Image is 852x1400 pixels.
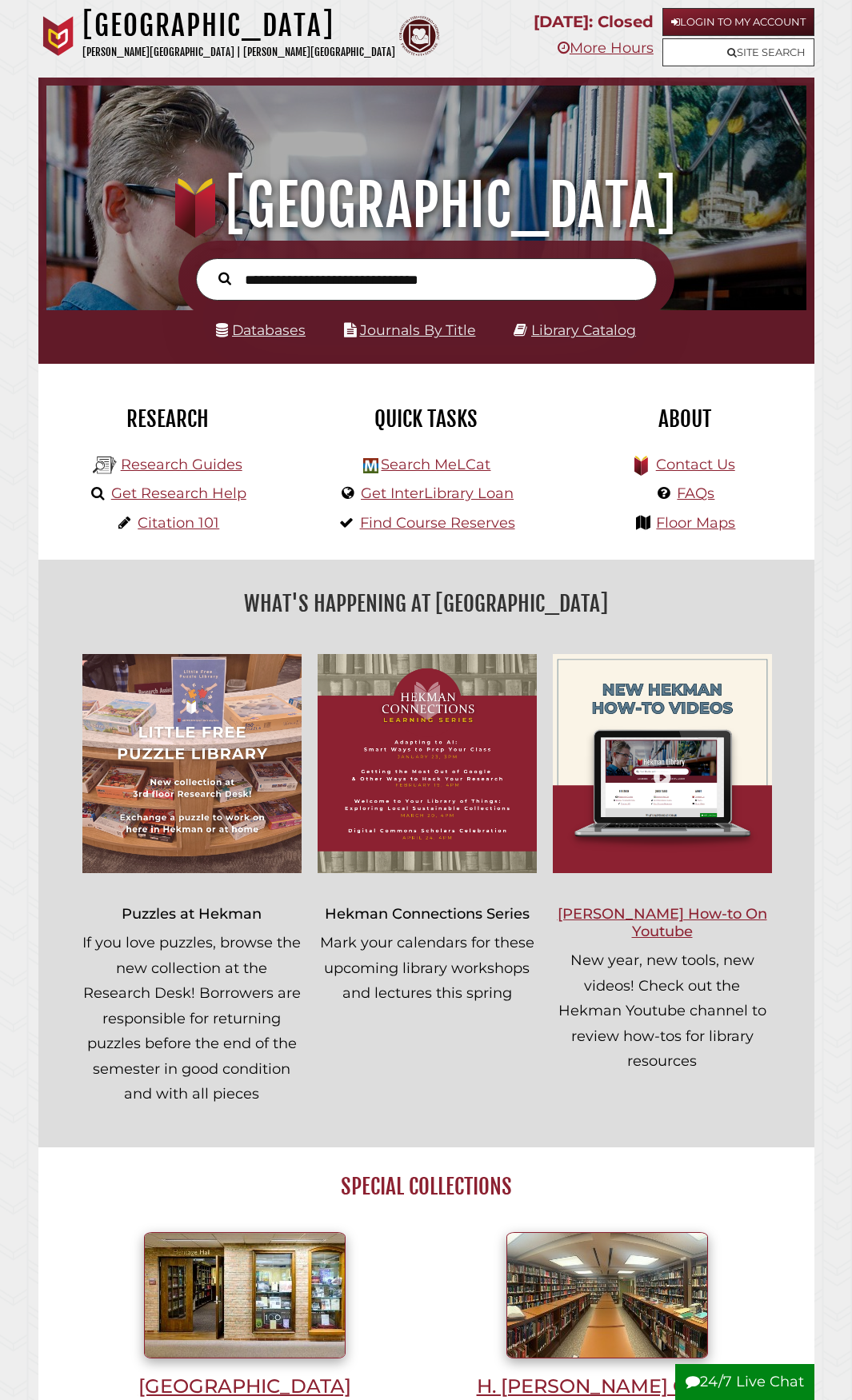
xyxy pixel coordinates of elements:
[360,514,515,532] a: Find Course Reserves
[309,405,543,433] h2: Quick Tasks
[138,514,219,532] a: Citation 101
[656,514,735,532] a: Floor Maps
[216,321,306,338] a: Databases
[662,8,814,36] a: Login to My Account
[662,38,814,66] a: Site Search
[121,456,242,473] a: Research Guides
[318,931,537,1007] p: Mark your calendars for these upcoming library workshops and lectures this spring
[81,1374,409,1398] h3: [GEOGRAPHIC_DATA]
[506,1232,708,1358] img: Inside Meeter Center
[363,458,378,473] img: Hekman Library Logo
[656,456,735,473] a: Contact Us
[531,321,636,338] a: Library Catalog
[558,39,654,57] a: More Hours
[677,485,714,502] a: FAQs
[82,931,302,1107] p: If you love puzzles, browse the new collection at the Research Desk! Borrowers are responsible fo...
[210,268,239,288] button: Search
[534,8,654,36] p: [DATE]: Closed
[218,272,231,286] i: Search
[381,456,490,473] a: Search MeLCat
[82,905,302,923] h3: Puzzles at Hekman
[74,646,780,1123] div: slideshow
[318,905,537,923] h3: Hekman Connections Series
[82,8,395,43] h1: [GEOGRAPHIC_DATA]
[553,948,772,1075] p: New year, new tools, new videos! Check out the Hekman Youtube channel to review how-tos for libra...
[93,453,117,477] img: Hekman Library Logo
[443,1374,771,1398] h3: H. [PERSON_NAME] Center
[81,1285,409,1397] a: [GEOGRAPHIC_DATA]
[82,43,395,62] p: [PERSON_NAME][GEOGRAPHIC_DATA] | [PERSON_NAME][GEOGRAPHIC_DATA]
[38,16,78,56] img: Calvin University
[50,585,802,622] h2: What's Happening at [GEOGRAPHIC_DATA]
[50,405,285,433] h2: Research
[567,405,802,433] h2: About
[361,485,514,502] a: Get InterLibrary Loan
[558,905,767,940] a: [PERSON_NAME] How-to On Youtube
[58,170,793,241] h1: [GEOGRAPHIC_DATA]
[144,1232,346,1358] img: Heritage Hall entrance
[443,1285,771,1397] a: H. [PERSON_NAME] Center
[399,16,439,56] img: Calvin Theological Seminary
[63,1173,788,1200] h2: Special Collections
[360,321,476,338] a: Journals By Title
[111,485,246,502] a: Get Research Help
